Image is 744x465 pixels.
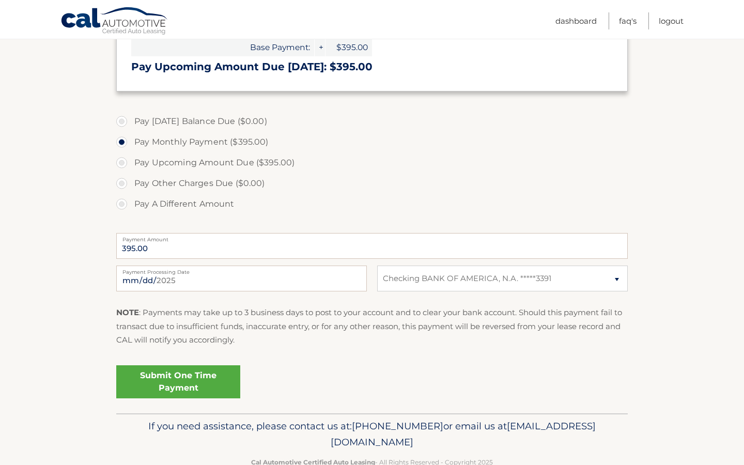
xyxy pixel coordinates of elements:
input: Payment Amount [116,233,628,259]
label: Payment Processing Date [116,266,367,274]
a: Submit One Time Payment [116,365,240,398]
span: Base Payment: [131,38,314,56]
label: Pay Upcoming Amount Due ($395.00) [116,152,628,173]
a: Cal Automotive [60,7,169,37]
p: : Payments may take up to 3 business days to post to your account and to clear your bank account.... [116,306,628,347]
label: Payment Amount [116,233,628,241]
label: Pay Monthly Payment ($395.00) [116,132,628,152]
p: If you need assistance, please contact us at: or email us at [123,418,621,451]
a: Logout [659,12,684,29]
a: Dashboard [555,12,597,29]
span: + [315,38,325,56]
strong: NOTE [116,307,139,317]
input: Payment Date [116,266,367,291]
label: Pay Other Charges Due ($0.00) [116,173,628,194]
a: FAQ's [619,12,637,29]
label: Pay A Different Amount [116,194,628,214]
span: $395.00 [326,38,372,56]
h3: Pay Upcoming Amount Due [DATE]: $395.00 [131,60,613,73]
label: Pay [DATE] Balance Due ($0.00) [116,111,628,132]
span: [PHONE_NUMBER] [352,420,443,432]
